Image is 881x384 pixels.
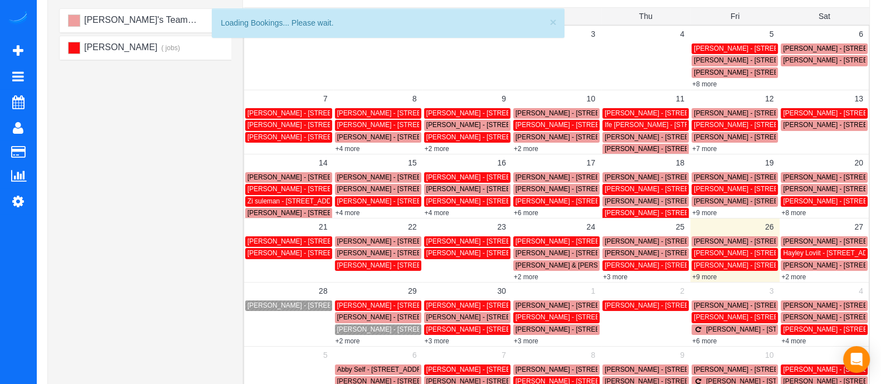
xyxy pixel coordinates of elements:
span: [PERSON_NAME] - [STREET_ADDRESS] Se, Marietta, GA 30067 [515,133,712,141]
span: [PERSON_NAME] - [STREET_ADDRESS][PERSON_NAME] [426,237,607,245]
span: [PERSON_NAME] - [STREET_ADDRESS][PERSON_NAME] [247,173,428,181]
a: 20 [849,154,869,171]
div: Open Intercom Messenger [843,346,870,373]
span: [PERSON_NAME] - [STREET_ADDRESS] [426,313,552,321]
span: [PERSON_NAME] - [STREET_ADDRESS] [605,133,731,141]
span: [PERSON_NAME] - [STREET_ADDRESS] [337,325,463,333]
span: [PERSON_NAME] - [STREET_ADDRESS] [605,261,731,269]
a: 8 [407,90,422,107]
a: 4 [674,26,690,42]
span: [PERSON_NAME] - [STREET_ADDRESS][PERSON_NAME] [694,237,874,245]
a: 6 [407,347,422,363]
a: 22 [402,218,422,235]
span: [PERSON_NAME] - [STREET_ADDRESS] [247,185,373,193]
span: [PERSON_NAME] - [STREET_ADDRESS][PERSON_NAME] Sw, [GEOGRAPHIC_DATA] [247,121,511,129]
span: [PERSON_NAME] - [STREET_ADDRESS][PERSON_NAME][PERSON_NAME] [337,121,572,129]
span: [PERSON_NAME] - [STREET_ADDRESS] [426,185,552,193]
a: +8 more [692,80,717,88]
a: 5 [764,26,780,42]
a: 25 [670,218,690,235]
span: [PERSON_NAME] - [STREET_ADDRESS] [426,133,552,141]
a: +2 more [335,337,360,345]
span: [PERSON_NAME] - [STREET_ADDRESS] [247,133,373,141]
a: +4 more [425,209,449,217]
span: [PERSON_NAME] - [STREET_ADDRESS] [515,325,641,333]
a: 7 [318,90,333,107]
a: 8 [585,347,601,363]
span: [PERSON_NAME] - [STREET_ADDRESS] [426,197,552,205]
span: [PERSON_NAME] - [STREET_ADDRESS] [694,173,820,181]
a: 13 [849,90,869,107]
span: [PERSON_NAME] - [STREET_ADDRESS] [694,197,820,205]
a: 9 [674,347,690,363]
a: 15 [402,154,422,171]
span: [PERSON_NAME] - [STREET_ADDRESS][PERSON_NAME] [694,56,874,64]
span: [PERSON_NAME] - [STREET_ADDRESS] [515,121,641,129]
a: 24 [581,218,601,235]
span: [PERSON_NAME] - [STREET_ADDRESS] [694,313,820,321]
span: [PERSON_NAME] - [STREET_ADDRESS] [247,249,373,257]
span: [PERSON_NAME] - [STREET_ADDRESS][PERSON_NAME] [605,173,785,181]
a: 21 [313,218,333,235]
a: +4 more [781,337,806,345]
span: Sat [819,12,830,21]
img: Automaid Logo [7,11,29,27]
div: Loading Bookings... Please wait. [221,17,555,28]
span: [PERSON_NAME] - [STREET_ADDRESS] [426,366,552,373]
a: 10 [760,347,780,363]
a: 18 [670,154,690,171]
a: 26 [760,218,780,235]
a: 30 [491,283,512,299]
span: [PERSON_NAME] - [STREET_ADDRESS] [605,209,731,217]
a: +2 more [425,145,449,153]
a: 4 [853,283,869,299]
span: [PERSON_NAME] - [STREET_ADDRESS][PERSON_NAME] [337,261,518,269]
a: 12 [760,90,780,107]
a: +2 more [514,273,538,281]
span: [PERSON_NAME] - [STREET_ADDRESS] [694,249,820,257]
span: [PERSON_NAME] - [STREET_ADDRESS][PERSON_NAME] [247,209,428,217]
span: [PERSON_NAME] - [STREET_ADDRESS][PERSON_NAME] [247,237,428,245]
span: [PERSON_NAME] - [STREET_ADDRESS] [605,249,731,257]
span: [PERSON_NAME] - [STREET_ADDRESS][PERSON_NAME][PERSON_NAME] [515,313,751,321]
a: +6 more [514,209,538,217]
span: [PERSON_NAME] - [STREET_ADDRESS][PERSON_NAME] [605,145,785,153]
a: +9 more [692,273,717,281]
small: ( jobs) [160,44,180,52]
a: +8 more [781,209,806,217]
span: [PERSON_NAME] - [STREET_ADDRESS] [247,109,373,117]
span: [PERSON_NAME] - [STREET_ADDRESS] [605,302,731,309]
a: 11 [670,90,690,107]
span: [PERSON_NAME] - [STREET_ADDRESS][PERSON_NAME] [337,197,518,205]
span: [PERSON_NAME] - [STREET_ADDRESS] Se, Marietta, GA 30067 [515,366,712,373]
span: [PERSON_NAME] - [STREET_ADDRESS] [515,302,641,309]
a: +3 more [603,273,627,281]
span: Abby Self - [STREET_ADDRESS] [337,366,437,373]
a: 6 [853,26,869,42]
span: [PERSON_NAME] - [STREET_ADDRESS] [694,109,820,117]
a: 29 [402,283,422,299]
span: [PERSON_NAME] - [STREET_ADDRESS][PERSON_NAME] [694,45,874,52]
span: [PERSON_NAME] - [STREET_ADDRESS] [337,302,463,309]
span: [PERSON_NAME] - [STREET_ADDRESS][PERSON_NAME] [694,185,874,193]
span: [PERSON_NAME] - [STREET_ADDRESS] [694,366,820,373]
a: +4 more [335,145,360,153]
a: 5 [318,347,333,363]
a: +7 more [692,145,717,153]
span: [PERSON_NAME] - [STREET_ADDRESS][PERSON_NAME] [426,121,607,129]
a: 1 [585,283,601,299]
a: 9 [496,90,512,107]
a: +6 more [692,337,717,345]
span: [PERSON_NAME] - [STREET_ADDRESS] [515,173,641,181]
a: +2 more [514,145,538,153]
span: Fri [731,12,739,21]
span: [PERSON_NAME] - [STREET_ADDRESS] [426,173,552,181]
span: [PERSON_NAME] - [STREET_ADDRESS] [605,109,731,117]
span: [PERSON_NAME] - [STREET_ADDRESS] [247,302,373,309]
span: [PERSON_NAME] - [STREET_ADDRESS] [694,261,820,269]
span: [PERSON_NAME] - [STREET_ADDRESS] [426,302,552,309]
a: 19 [760,154,780,171]
span: Thu [639,12,653,21]
a: 10 [581,90,601,107]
